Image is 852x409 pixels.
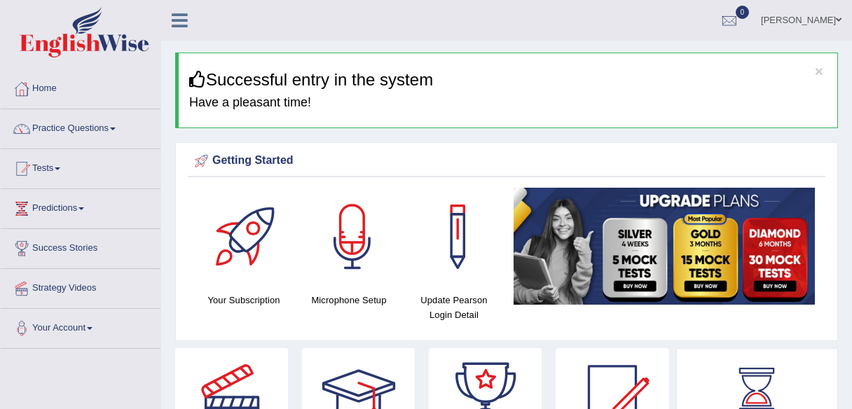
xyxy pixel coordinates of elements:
span: 0 [736,6,750,19]
h4: Have a pleasant time! [189,96,827,110]
a: Success Stories [1,229,160,264]
a: Tests [1,149,160,184]
a: Strategy Videos [1,269,160,304]
a: Your Account [1,309,160,344]
div: Getting Started [191,151,822,172]
a: Home [1,69,160,104]
h4: Your Subscription [198,293,289,307]
h4: Update Pearson Login Detail [408,293,500,322]
h4: Microphone Setup [303,293,394,307]
a: Practice Questions [1,109,160,144]
button: × [815,64,823,78]
h3: Successful entry in the system [189,71,827,89]
img: small5.jpg [514,188,815,304]
a: Predictions [1,189,160,224]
